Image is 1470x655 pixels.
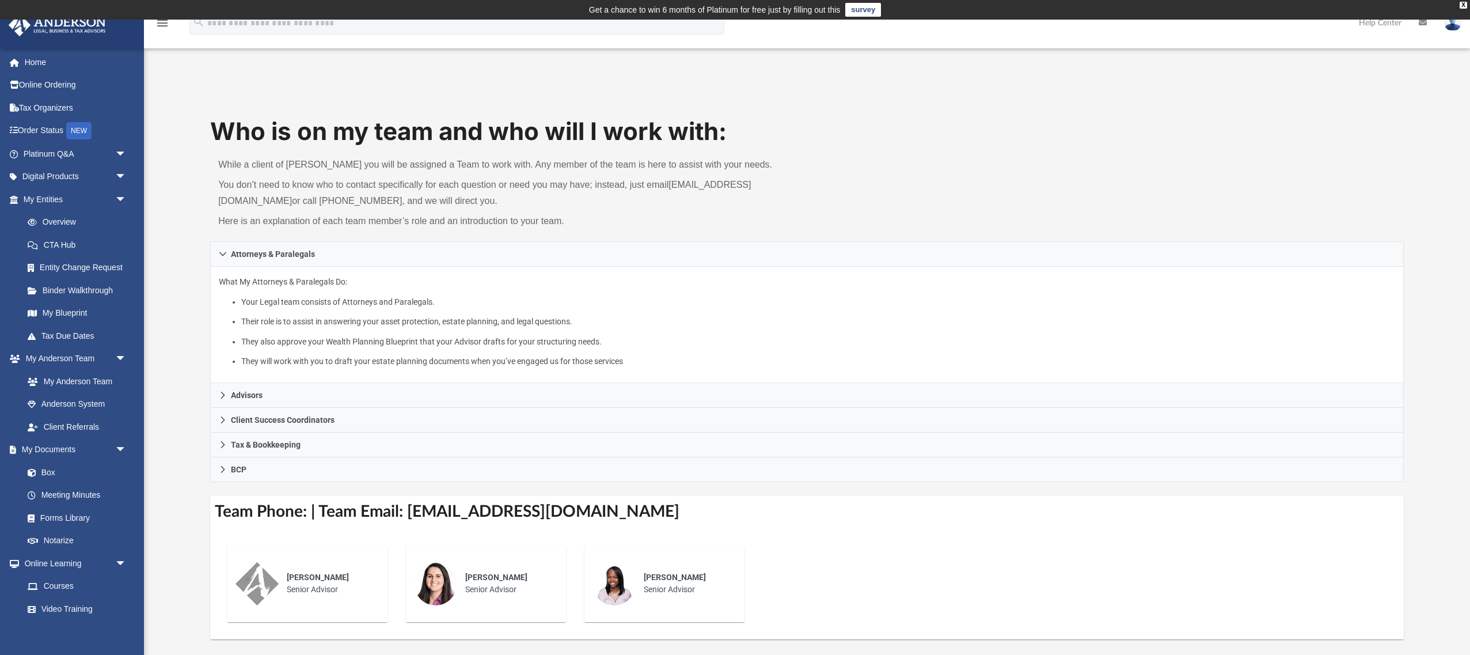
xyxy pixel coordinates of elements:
a: Tax Due Dates [16,324,144,347]
a: menu [155,22,169,30]
li: Their role is to assist in answering your asset protection, estate planning, and legal questions. [241,315,1395,329]
div: NEW [66,122,92,139]
img: Bookkeeper Pic [592,562,636,605]
a: Binder Walkthrough [16,279,144,302]
a: Notarize [16,529,138,552]
span: BCP [231,465,246,474]
span: [PERSON_NAME] [644,573,706,582]
span: Tax & Bookkeeping [231,441,301,449]
a: My Documentsarrow_drop_down [8,438,138,461]
li: They will work with you to draft your estate planning documents when you’ve engaged us for those ... [241,354,1395,369]
h3: Team Phone: | Team Email: [EMAIL_ADDRESS][DOMAIN_NAME] [210,496,1404,528]
a: BCP [210,457,1404,482]
div: Senior Advisor [279,563,379,604]
a: [EMAIL_ADDRESS][DOMAIN_NAME] [218,180,751,206]
span: [PERSON_NAME] [287,573,349,582]
a: My Anderson Team [16,370,132,393]
a: Video Training [16,597,132,620]
a: Client Success Coordinators [210,408,1404,433]
img: User Pic [1444,14,1461,31]
span: arrow_drop_down [115,552,138,576]
a: Box [16,461,132,484]
li: They also approve your Wealth Planning Blueprint that your Advisor drafts for your structuring ne... [241,335,1395,349]
p: While a client of [PERSON_NAME] you will be assigned a Team to work with. Any member of the team ... [218,157,799,173]
span: arrow_drop_down [115,438,138,462]
i: menu [155,16,169,30]
span: arrow_drop_down [115,165,138,189]
span: arrow_drop_down [115,347,138,371]
div: Senior Advisor [636,563,736,604]
span: Advisors [231,391,263,399]
a: Client Referrals [16,415,138,438]
span: arrow_drop_down [115,142,138,166]
p: Here is an explanation of each team member’s role and an introduction to your team. [218,213,799,229]
span: [PERSON_NAME] [465,573,527,582]
a: Advisors [210,383,1404,408]
a: Meeting Minutes [16,484,138,507]
a: Anderson System [16,393,138,416]
i: search [192,16,205,28]
a: Order StatusNEW [8,119,144,143]
a: My Anderson Teamarrow_drop_down [8,347,138,370]
a: Online Ordering [8,74,144,97]
a: survey [845,3,881,17]
a: CTA Hub [16,233,144,256]
img: Anderson [235,562,279,605]
div: Attorneys & Paralegals [210,267,1404,384]
div: Get a chance to win 6 months of Platinum for free just by filling out this [589,3,841,17]
img: Anderson Advisors Platinum Portal [5,14,109,36]
a: Digital Productsarrow_drop_down [8,165,144,188]
li: Your Legal team consists of Attorneys and Paralegals. [241,295,1395,309]
p: What My Attorneys & Paralegals Do: [219,275,1395,369]
div: Senior Advisor [457,563,558,604]
a: Attorneys & Paralegals [210,241,1404,267]
span: Client Success Coordinators [231,416,335,424]
p: You don’t need to know who to contact specifically for each question or need you may have; instea... [218,177,799,209]
a: Platinum Q&Aarrow_drop_down [8,142,144,165]
span: arrow_drop_down [115,188,138,211]
a: Forms Library [16,506,132,529]
a: Overview [16,211,144,234]
h1: Who is on my team and who will I work with: [210,115,1404,149]
img: Bookkeeper Pic [414,562,457,605]
a: Tax Organizers [8,96,144,119]
a: Online Learningarrow_drop_down [8,552,138,575]
a: My Blueprint [16,302,138,325]
span: Attorneys & Paralegals [231,250,315,258]
a: My Entitiesarrow_drop_down [8,188,144,211]
a: Entity Change Request [16,256,144,279]
a: Tax & Bookkeeping [210,433,1404,457]
a: Courses [16,575,138,598]
a: Home [8,51,144,74]
div: close [1460,2,1467,9]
